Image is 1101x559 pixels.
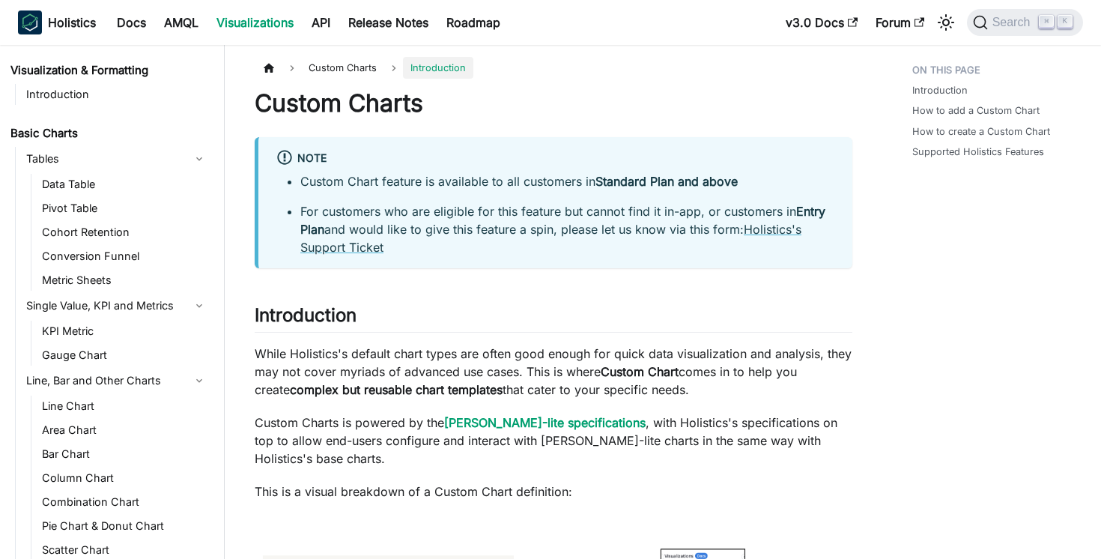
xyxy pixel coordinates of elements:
[22,369,211,393] a: Line, Bar and Other Charts
[339,10,437,34] a: Release Notes
[255,304,852,333] h2: Introduction
[301,57,384,79] span: Custom Charts
[37,420,211,441] a: Area Chart
[255,57,852,79] nav: Breadcrumbs
[207,10,303,34] a: Visualizations
[437,10,509,34] a: Roadmap
[403,57,473,79] span: Introduction
[444,415,646,430] a: [PERSON_NAME]-lite specifications
[37,516,211,537] a: Pie Chart & Donut Chart
[303,10,339,34] a: API
[22,147,211,171] a: Tables
[255,57,283,79] a: Home page
[290,382,503,397] strong: complex but reusable chart templates
[6,60,211,81] a: Visualization & Formatting
[255,483,852,501] p: This is a visual breakdown of a Custom Chart definition:
[300,172,834,190] li: Custom Chart feature is available to all customers in
[967,9,1083,36] button: Search (Command+K)
[255,414,852,468] p: Custom Charts is powered by the , with Holistics's specifications on top to allow end-users confi...
[912,83,968,97] a: Introduction
[1058,15,1073,28] kbd: K
[18,10,42,34] img: Holistics
[867,10,933,34] a: Forum
[300,222,801,255] a: Holistics's Support Ticket
[37,396,211,417] a: Line Chart
[155,10,207,34] a: AMQL
[37,468,211,489] a: Column Chart
[108,10,155,34] a: Docs
[37,198,211,219] a: Pivot Table
[300,202,834,256] li: For customers who are eligible for this feature but cannot find it in-app, or customers in and wo...
[37,345,211,366] a: Gauge Chart
[37,321,211,342] a: KPI Metric
[1039,15,1054,28] kbd: ⌘
[912,124,1050,139] a: How to create a Custom Chart
[18,10,96,34] a: HolisticsHolistics
[276,149,834,169] div: Note
[912,145,1044,159] a: Supported Holistics Features
[934,10,958,34] button: Switch between dark and light mode (currently light mode)
[37,270,211,291] a: Metric Sheets
[48,13,96,31] b: Holistics
[255,345,852,399] p: While Holistics's default chart types are often good enough for quick data visualization and anal...
[37,246,211,267] a: Conversion Funnel
[601,364,679,379] strong: Custom Chart
[6,123,211,144] a: Basic Charts
[22,294,211,318] a: Single Value, KPI and Metrics
[300,204,825,237] strong: Entry Plan
[595,174,738,189] strong: Standard Plan and above
[37,492,211,513] a: Combination Chart
[37,444,211,465] a: Bar Chart
[912,103,1040,118] a: How to add a Custom Chart
[22,84,211,105] a: Introduction
[37,174,211,195] a: Data Table
[37,222,211,243] a: Cohort Retention
[777,10,867,34] a: v3.0 Docs
[255,88,852,118] h1: Custom Charts
[988,16,1040,29] span: Search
